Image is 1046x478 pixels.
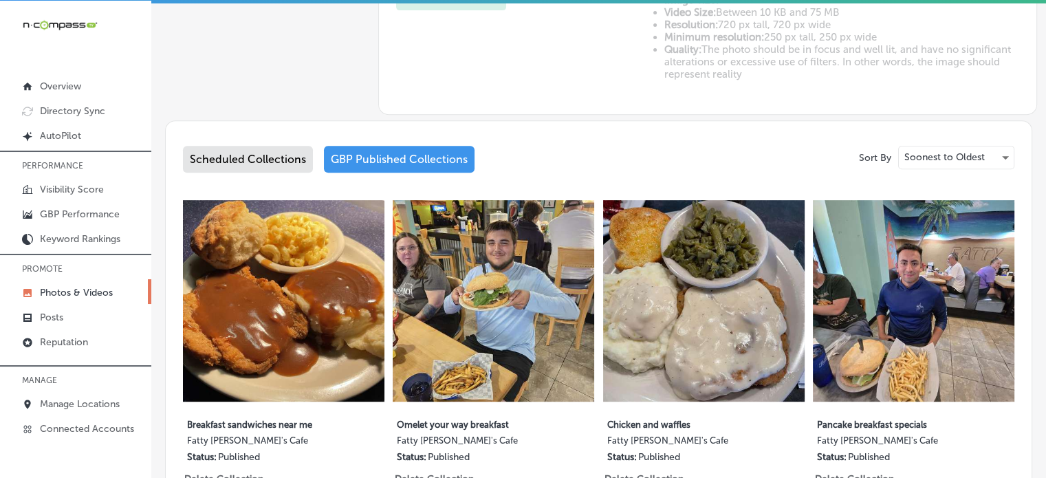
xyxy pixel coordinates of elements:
[817,451,847,463] p: Status:
[813,200,1014,402] img: Collection thumbnail
[397,451,426,463] p: Status:
[40,287,113,298] p: Photos & Videos
[817,435,974,451] label: Fatty [PERSON_NAME]'s Cafe
[848,451,890,463] p: Published
[187,411,344,435] label: Breakfast sandwiches near me
[40,398,120,410] p: Manage Locations
[40,80,81,92] p: Overview
[187,451,217,463] p: Status:
[218,451,260,463] p: Published
[40,105,105,117] p: Directory Sync
[899,146,1014,169] div: Soonest to Oldest
[397,411,554,435] label: Omelet your way breakfast
[428,451,470,463] p: Published
[183,146,313,173] div: Scheduled Collections
[638,451,680,463] p: Published
[22,19,98,32] img: 660ab0bf-5cc7-4cb8-ba1c-48b5ae0f18e60NCTV_CLogo_TV_Black_-500x88.png
[607,411,764,435] label: Chicken and waffles
[859,152,891,164] p: Sort By
[607,451,637,463] p: Status:
[324,146,475,173] div: GBP Published Collections
[40,336,88,348] p: Reputation
[40,233,120,245] p: Keyword Rankings
[40,208,120,220] p: GBP Performance
[393,200,594,402] img: Collection thumbnail
[607,435,764,451] label: Fatty [PERSON_NAME]'s Cafe
[183,200,384,402] img: Collection thumbnail
[187,435,344,451] label: Fatty [PERSON_NAME]'s Cafe
[40,423,134,435] p: Connected Accounts
[40,184,104,195] p: Visibility Score
[904,151,985,164] p: Soonest to Oldest
[40,312,63,323] p: Posts
[397,435,554,451] label: Fatty [PERSON_NAME]'s Cafe
[603,200,805,402] img: Collection thumbnail
[817,411,974,435] label: Pancake breakfast specials
[40,130,81,142] p: AutoPilot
